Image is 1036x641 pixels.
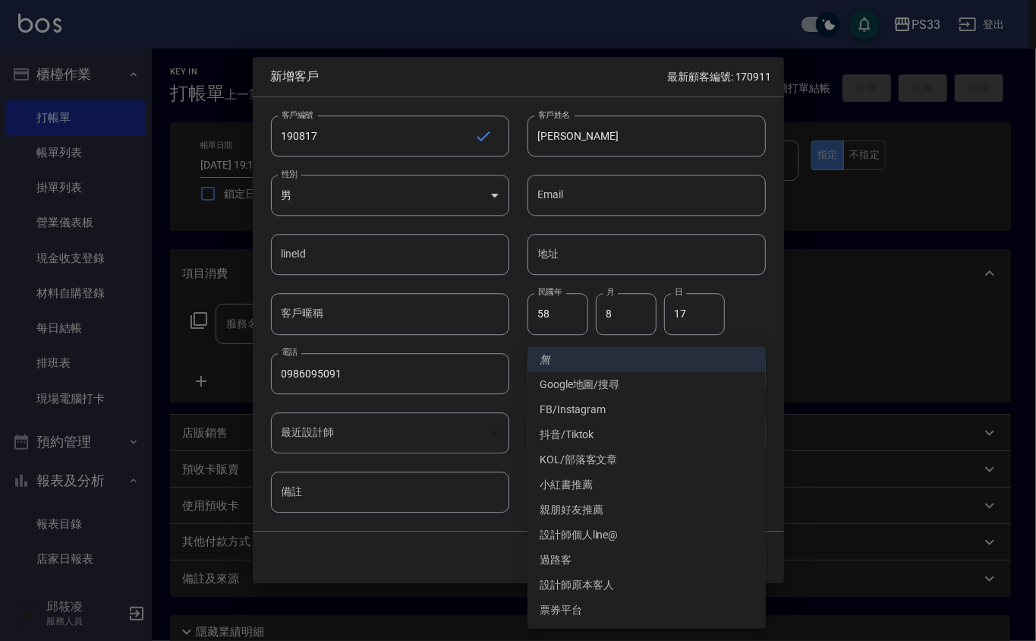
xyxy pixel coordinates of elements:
em: 無 [540,352,550,368]
li: 設計師個人line@ [527,523,766,548]
li: 票券平台 [527,598,766,623]
li: 過路客 [527,548,766,573]
li: 親朋好友推薦 [527,497,766,523]
li: FB/Instagram [527,397,766,422]
li: KOL/部落客文章 [527,447,766,472]
li: 抖音/Tiktok [527,422,766,447]
li: Google地圖/搜尋 [527,372,766,397]
li: 設計師原本客人 [527,573,766,598]
li: 小紅書推薦 [527,472,766,497]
